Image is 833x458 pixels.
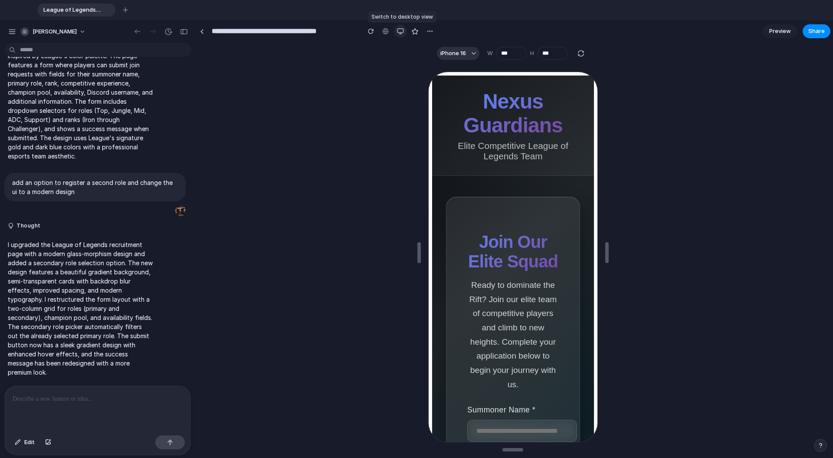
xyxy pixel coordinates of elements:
span: Share [808,27,825,36]
span: [PERSON_NAME] [33,27,77,36]
div: Switch to desktop view [368,11,436,23]
h2: Join Our Elite Squad [39,160,130,199]
span: Edit [24,438,35,447]
p: I upgraded the League of Legends recruitment page with a modern glass-morphism design and added a... [8,240,153,377]
p: I created a League of Legends team recruitment webpage with a dark, gaming-themed design inspired... [8,33,153,161]
label: Summoner Name * [39,333,130,343]
a: Preview [763,24,797,38]
span: Preview [769,27,791,36]
button: Edit [10,435,39,449]
label: W [487,49,493,58]
span: Nexus Guardians [35,18,134,65]
div: League of Legends Team Join Request Page [37,3,115,16]
p: Ready to dominate the Rift? Join our elite team of competitive players and climb to new heights. ... [39,206,130,320]
p: Elite Competitive League of Legends Team [17,69,151,89]
button: Share [803,24,830,38]
span: iPhone 16 [440,49,466,58]
button: [PERSON_NAME] [17,25,90,39]
button: iPhone 16 [437,47,479,60]
span: League of Legends Team Join Request Page [40,6,102,14]
label: H [530,49,534,58]
p: add an option to register a second role and change the ui to a modern design [12,178,178,196]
